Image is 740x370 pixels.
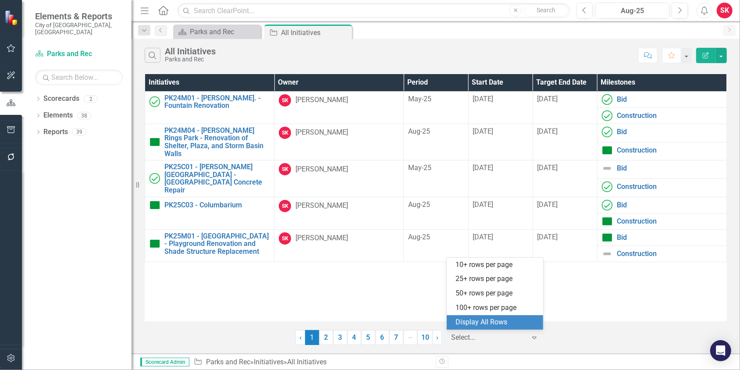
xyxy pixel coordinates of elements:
[455,317,538,327] div: Display All Rows
[274,197,404,229] td: Double-Click to Edit
[537,164,558,172] span: [DATE]
[43,94,79,104] a: Scorecards
[533,160,597,197] td: Double-Click to Edit
[149,238,160,249] img: On Target
[295,95,348,105] div: [PERSON_NAME]
[602,145,612,156] img: On Target
[295,128,348,138] div: [PERSON_NAME]
[602,200,612,210] img: Completed
[149,200,160,210] img: On Target
[254,358,284,366] a: Initiatives
[149,137,160,147] img: On Target
[597,229,726,245] td: Double-Click to Edit Right Click for Context Menu
[274,91,404,124] td: Double-Click to Edit
[145,160,274,197] td: Double-Click to Edit Right Click for Context Menu
[602,163,612,174] img: Not Defined
[533,229,597,262] td: Double-Click to Edit
[597,107,726,124] td: Double-Click to Edit Right Click for Context Menu
[617,250,722,258] a: Construction
[164,163,270,194] a: PK25C01 - [PERSON_NAME][GEOGRAPHIC_DATA] - [GEOGRAPHIC_DATA] Concrete Repair
[279,200,291,212] div: SK
[617,128,722,136] a: Bid
[617,146,722,154] a: Construction
[436,333,438,342] span: ›
[279,127,291,139] div: SK
[617,234,722,242] a: Bid
[295,233,348,243] div: [PERSON_NAME]
[617,164,722,172] a: Bid
[72,128,86,136] div: 39
[149,96,160,107] img: Completed
[295,164,348,174] div: [PERSON_NAME]
[537,233,558,241] span: [DATE]
[287,358,327,366] div: All Initiatives
[77,112,91,119] div: 38
[145,229,274,262] td: Double-Click to Edit Right Click for Context Menu
[279,163,291,175] div: SK
[468,197,533,229] td: Double-Click to Edit
[175,26,259,37] a: Parks and Rec
[455,288,538,299] div: 50+ rows per page
[279,94,291,107] div: SK
[333,330,347,345] a: 3
[408,94,463,104] div: May-25
[473,164,494,172] span: [DATE]
[598,6,666,16] div: Aug-25
[595,3,669,18] button: Aug-25
[408,127,463,137] div: Aug-25
[178,3,570,18] input: Search ClearPoint...
[602,249,612,259] img: Not Defined
[533,91,597,124] td: Double-Click to Edit
[35,70,123,85] input: Search Below...
[473,233,494,241] span: [DATE]
[299,333,302,342] span: ‹
[617,112,722,120] a: Construction
[164,232,270,256] a: PK25M01 - [GEOGRAPHIC_DATA] - Playground Renovation and Shade Structure Replacement
[468,229,533,262] td: Double-Click to Edit
[455,274,538,284] div: 25+ rows per page
[408,232,463,242] div: Aug-25
[164,94,270,110] a: PK24M01 - [PERSON_NAME]. - Fountain Renovation
[35,49,123,59] a: Parks and Rec
[375,330,389,345] a: 6
[274,124,404,160] td: Double-Click to Edit
[164,201,270,209] a: PK25C03 - Columbarium
[717,3,733,18] button: SK
[455,303,538,313] div: 100+ rows per page
[145,124,274,160] td: Double-Click to Edit Right Click for Context Menu
[533,124,597,160] td: Double-Click to Edit
[43,127,68,137] a: Reports
[35,21,123,36] small: City of [GEOGRAPHIC_DATA], [GEOGRAPHIC_DATA]
[468,124,533,160] td: Double-Click to Edit
[206,358,250,366] a: Parks and Rec
[417,330,433,345] a: 10
[455,260,538,270] div: 10+ rows per page
[537,127,558,135] span: [DATE]
[190,26,259,37] div: Parks and Rec
[408,163,463,173] div: May-25
[194,357,429,367] div: » »
[165,56,216,63] div: Parks and Rec
[274,160,404,197] td: Double-Click to Edit
[524,4,568,17] button: Search
[389,330,403,345] a: 7
[617,201,722,209] a: Bid
[149,173,160,184] img: Completed
[537,95,558,103] span: [DATE]
[597,213,726,229] td: Double-Click to Edit Right Click for Context Menu
[597,178,726,197] td: Double-Click to Edit Right Click for Context Menu
[468,91,533,124] td: Double-Click to Edit
[602,110,612,121] img: Completed
[597,124,726,142] td: Double-Click to Edit Right Click for Context Menu
[4,10,20,25] img: ClearPoint Strategy
[617,183,722,191] a: Construction
[537,7,555,14] span: Search
[145,197,274,229] td: Double-Click to Edit Right Click for Context Menu
[597,160,726,179] td: Double-Click to Edit Right Click for Context Menu
[319,330,333,345] a: 2
[597,91,726,107] td: Double-Click to Edit Right Click for Context Menu
[602,216,612,227] img: On Target
[617,217,722,225] a: Construction
[597,197,726,213] td: Double-Click to Edit Right Click for Context Menu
